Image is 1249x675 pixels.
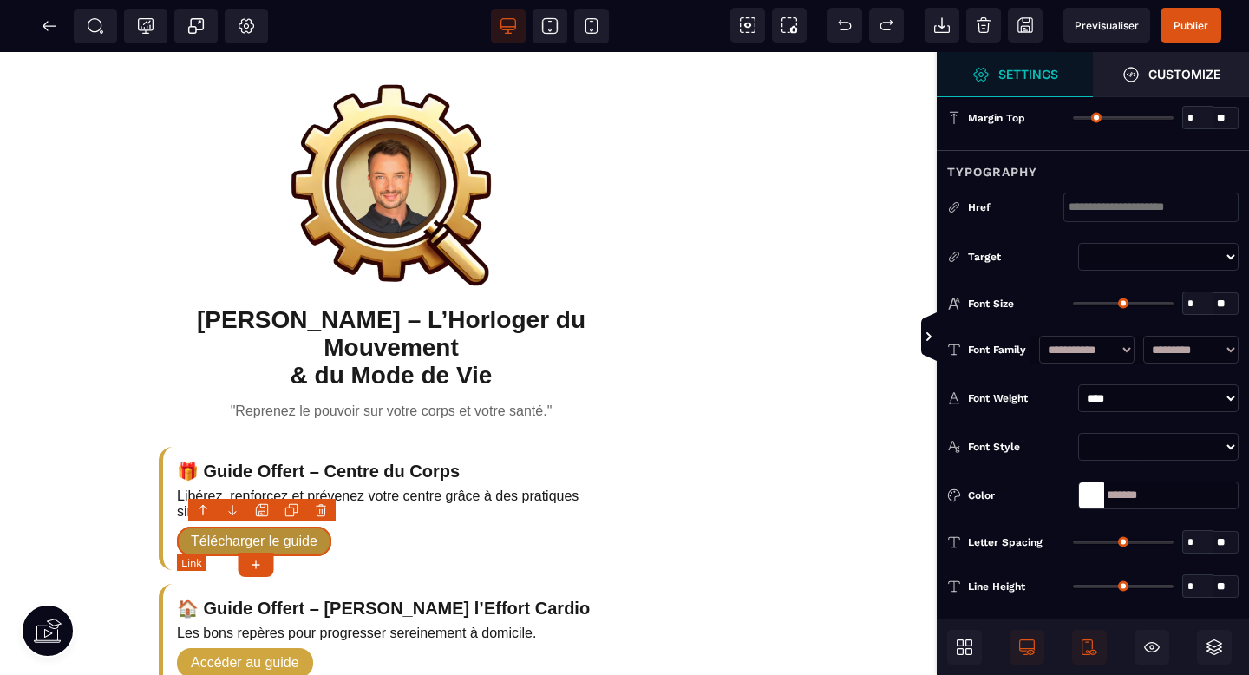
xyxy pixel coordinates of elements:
div: Color [968,487,1071,504]
span: Line Height [968,580,1025,593]
span: SEO [87,17,104,35]
span: Publier [1174,19,1208,32]
span: Hide/Show Block [1135,630,1169,665]
span: View components [730,8,765,43]
div: Font Weight [968,390,1071,407]
span: Previsualiser [1075,19,1139,32]
p: "Reprenez le pouvoir sur votre corps et votre santé." [159,351,624,367]
span: Letter Spacing [968,535,1043,549]
span: Screenshot [772,8,807,43]
span: Setting Body [238,17,255,35]
span: Popup [187,17,205,35]
span: Settings [937,52,1093,97]
p: Libérez, renforcez et prévenez votre centre grâce à des pratiques simples et efficaces. [177,436,610,468]
span: Open Layers [1197,630,1232,665]
h1: [PERSON_NAME] – L’Horloger du Mouvement & du Mode de Vie [159,254,624,337]
h2: 🏠 Guide Offert – [PERSON_NAME] l’Effort Cardio [177,546,610,567]
span: Open Blocks [947,630,982,665]
img: 87cc829d28d44f969935f0a1e7d7ba8f_%E2%9C%85_Logo_-_Qui_suis-je.png [288,28,494,238]
span: Open Style Manager [1093,52,1249,97]
div: Font Style [968,438,1071,455]
span: Desktop Only [1010,630,1044,665]
span: Margin Top [968,111,1025,125]
strong: Customize [1148,68,1220,81]
div: Font Family [968,341,1030,358]
strong: Settings [998,68,1058,81]
span: Tracking [137,17,154,35]
div: Typography [937,150,1249,182]
span: Preview [1063,8,1150,43]
a: Télécharger le guide [177,475,331,504]
p: Les bons repères pour progresser sereinement à domicile. [177,573,610,589]
h2: 🎁 Guide Offert – Centre du Corps [177,409,610,429]
div: Target [947,248,1071,265]
a: Accéder au guide [177,596,313,626]
span: Font Size [968,297,1014,311]
span: Mobile Only [1072,630,1107,665]
div: Href [947,199,1063,216]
